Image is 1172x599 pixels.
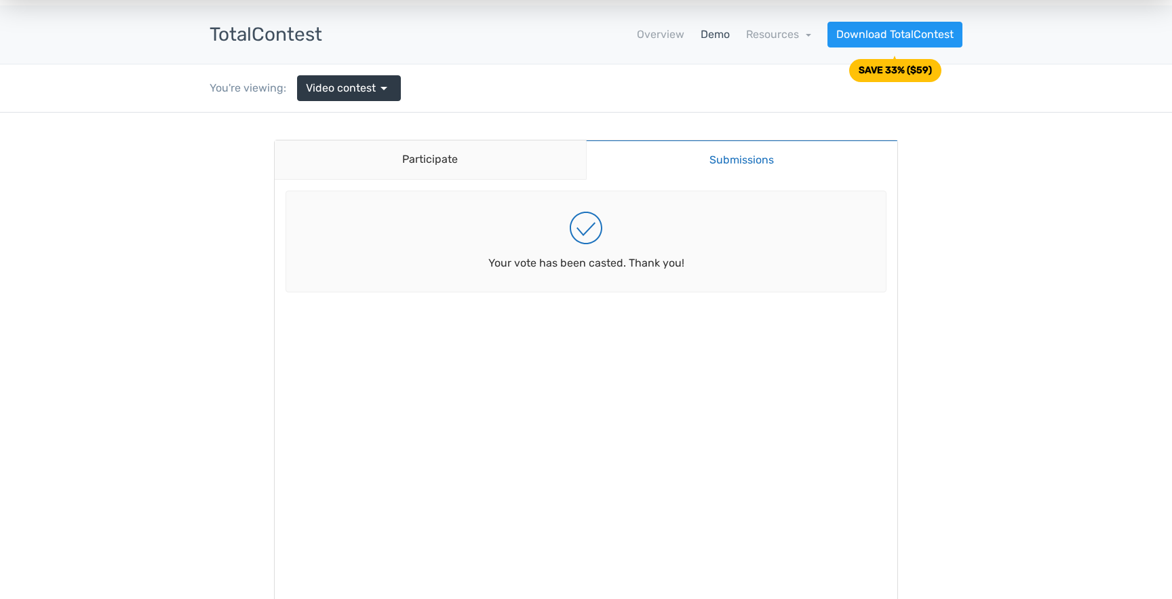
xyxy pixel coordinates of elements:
[637,26,684,43] a: Overview
[827,22,962,47] a: Download TotalContest
[701,26,730,43] a: Demo
[286,191,886,528] iframe: Forest River Nature Sounds-Gentle Stream Sleeping Sound-Natural Calming Meditation Birdsong Ambience
[297,75,401,101] a: Video contest arrow_drop_down
[488,142,684,159] p: Your vote has been casted. Thank you!
[586,27,898,67] a: Submissions
[306,80,376,96] span: Video contest
[376,80,392,96] span: arrow_drop_down
[210,80,297,96] div: You're viewing:
[746,28,811,41] a: Resources
[210,24,322,45] h3: TotalContest
[275,28,586,67] a: Participate
[859,66,932,75] div: SAVE 33% ($59)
